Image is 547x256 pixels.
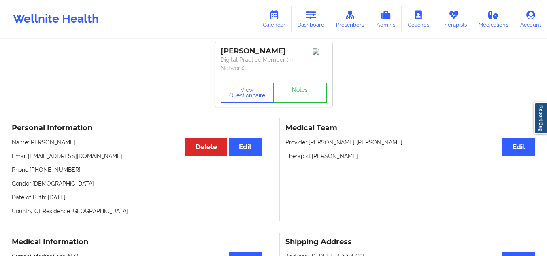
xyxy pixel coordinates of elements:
[285,123,536,133] h3: Medical Team
[502,138,535,156] button: Edit
[12,138,262,146] p: Name: [PERSON_NAME]
[12,152,262,160] p: Email: [EMAIL_ADDRESS][DOMAIN_NAME]
[514,6,547,32] a: Account
[534,102,547,134] a: Report Bug
[12,166,262,174] p: Phone: [PHONE_NUMBER]
[221,56,327,72] p: Digital Practice Member (In-Network)
[330,6,370,32] a: Prescribers
[185,138,227,156] button: Delete
[402,6,435,32] a: Coaches
[285,138,536,146] p: Provider: [PERSON_NAME] [PERSON_NAME]
[313,48,327,55] img: Image%2Fplaceholer-image.png
[12,207,262,215] p: Country Of Residence: [GEOGRAPHIC_DATA]
[12,237,262,247] h3: Medical Information
[435,6,473,32] a: Therapists
[292,6,330,32] a: Dashboard
[273,83,327,103] a: Notes
[229,138,262,156] button: Edit
[285,237,536,247] h3: Shipping Address
[257,6,292,32] a: Calendar
[473,6,515,32] a: Medications
[12,180,262,188] p: Gender: [DEMOGRAPHIC_DATA]
[12,193,262,201] p: Date of Birth: [DATE]
[370,6,402,32] a: Admins
[285,152,536,160] p: Therapist: [PERSON_NAME]
[221,83,274,103] button: View Questionnaire
[12,123,262,133] h3: Personal Information
[221,47,327,56] div: [PERSON_NAME]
